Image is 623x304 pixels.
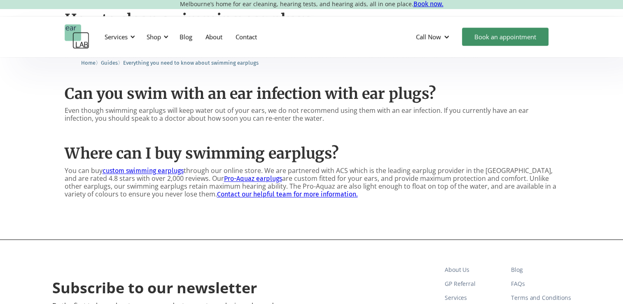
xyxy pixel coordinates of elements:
p: You can buy through our online store. We are partnered with ACS which is the leading earplug prov... [65,167,559,199]
span: Home [81,60,96,66]
div: Call Now [409,24,458,49]
h2: Subscribe to our newsletter [52,278,257,298]
a: GP Referral [445,277,504,291]
a: FAQs [511,277,571,291]
p: Even though swimming earplugs will keep water out of your ears, we do not recommend using them wi... [65,107,559,122]
span: Guides [101,60,118,66]
a: Pro-Aquaz earplugs [224,175,282,182]
div: Services [100,24,138,49]
a: Contact [229,25,264,49]
div: Call Now [416,33,441,41]
h2: Where can I buy swimming earplugs? [65,145,559,162]
p: ‍ [65,129,559,136]
a: Blog [173,25,199,49]
div: Shop [147,33,161,41]
a: home [65,24,89,49]
a: Home [81,58,96,66]
li: 〉 [101,58,123,67]
span: Everything you need to know about swimming earplugs [123,60,259,66]
a: Contact our helpful team for more information. [217,190,358,198]
div: Services [105,33,128,41]
a: Blog [511,263,571,277]
a: custom swimming earplugs [103,167,184,175]
h2: Can you swim with an ear infection with ear plugs? [65,85,559,103]
div: Shop [142,24,171,49]
h2: How to clean swimming ear plugs [65,11,559,28]
li: 〉 [81,58,101,67]
a: About [199,25,229,49]
a: Everything you need to know about swimming earplugs [123,58,259,66]
a: Guides [101,58,118,66]
p: ‍ [65,68,559,76]
a: Book an appointment [462,28,548,46]
a: About Us [445,263,504,277]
